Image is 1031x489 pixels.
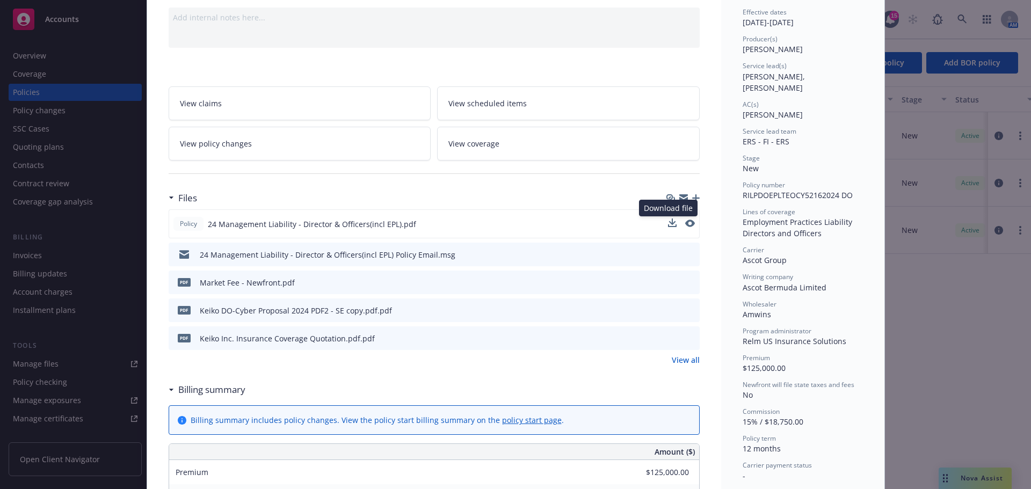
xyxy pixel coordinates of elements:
[743,163,759,173] span: New
[180,98,222,109] span: View claims
[743,380,854,389] span: Newfront will file state taxes and fees
[743,417,803,427] span: 15% / $18,750.00
[743,245,764,254] span: Carrier
[686,305,695,316] button: preview file
[743,44,803,54] span: [PERSON_NAME]
[743,228,863,239] div: Directors and Officers
[743,61,787,70] span: Service lead(s)
[743,434,776,443] span: Policy term
[668,218,677,227] button: download file
[686,249,695,260] button: preview file
[178,278,191,286] span: pdf
[437,127,700,160] a: View coverage
[743,154,760,163] span: Stage
[743,207,795,216] span: Lines of coverage
[743,127,796,136] span: Service lead team
[176,467,208,477] span: Premium
[448,98,527,109] span: View scheduled items
[743,363,786,373] span: $125,000.00
[669,249,677,260] button: download file
[743,136,789,147] span: ERS - FI - ERS
[169,191,197,205] div: Files
[669,277,677,288] button: download file
[685,220,695,227] button: preview file
[200,249,455,260] div: 24 Management Liability - Director & Officers(incl EPL) Policy Email.msg
[639,200,698,216] div: Download file
[743,190,853,200] span: RILPDOEPLTEOCY52162024 DO
[743,71,807,93] span: [PERSON_NAME], [PERSON_NAME]
[672,354,700,366] a: View all
[178,191,197,205] h3: Files
[743,407,780,416] span: Commission
[743,336,846,346] span: Relm US Insurance Solutions
[669,333,677,344] button: download file
[178,306,191,314] span: pdf
[743,353,770,362] span: Premium
[743,272,793,281] span: Writing company
[743,443,781,454] span: 12 months
[743,282,826,293] span: Ascot Bermuda Limited
[437,86,700,120] a: View scheduled items
[178,383,245,397] h3: Billing summary
[743,8,863,28] div: [DATE] - [DATE]
[743,110,803,120] span: [PERSON_NAME]
[180,138,252,149] span: View policy changes
[173,12,695,23] div: Add internal notes here...
[200,333,375,344] div: Keiko Inc. Insurance Coverage Quotation.pdf.pdf
[169,127,431,160] a: View policy changes
[626,464,695,480] input: 0.00
[743,300,776,309] span: Wholesaler
[191,414,564,426] div: Billing summary includes policy changes. View the policy start billing summary on the .
[169,383,245,397] div: Billing summary
[669,305,677,316] button: download file
[743,390,753,400] span: No
[743,216,863,228] div: Employment Practices Liability
[178,219,199,229] span: Policy
[178,334,191,342] span: pdf
[208,218,416,230] span: 24 Management Liability - Director & Officers(incl EPL).pdf
[655,446,695,457] span: Amount ($)
[169,86,431,120] a: View claims
[668,218,677,230] button: download file
[448,138,499,149] span: View coverage
[743,326,811,335] span: Program administrator
[743,471,745,481] span: -
[502,415,562,425] a: policy start page
[743,34,778,43] span: Producer(s)
[685,218,695,230] button: preview file
[686,277,695,288] button: preview file
[743,309,771,319] span: Amwins
[743,100,759,109] span: AC(s)
[200,277,295,288] div: Market Fee - Newfront.pdf
[200,305,392,316] div: Keiko DO-Cyber Proposal 2024 PDF2 - SE copy.pdf.pdf
[743,255,787,265] span: Ascot Group
[686,333,695,344] button: preview file
[743,461,812,470] span: Carrier payment status
[743,180,785,189] span: Policy number
[743,8,787,17] span: Effective dates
